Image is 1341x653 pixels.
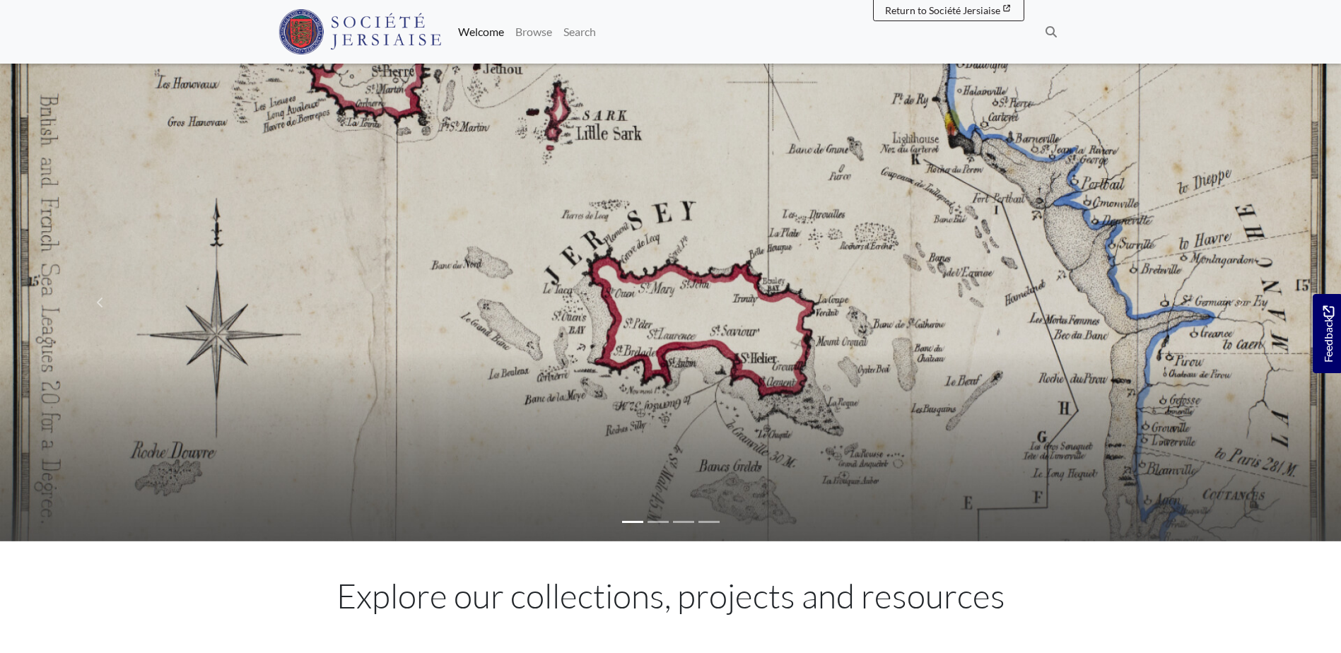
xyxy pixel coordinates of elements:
[1140,64,1341,541] a: Move to next slideshow image
[279,9,442,54] img: Société Jersiaise
[279,6,442,58] a: Société Jersiaise logo
[510,18,558,46] a: Browse
[558,18,602,46] a: Search
[279,575,1063,616] h1: Explore our collections, projects and resources
[885,4,1000,16] span: Return to Société Jersiaise
[452,18,510,46] a: Welcome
